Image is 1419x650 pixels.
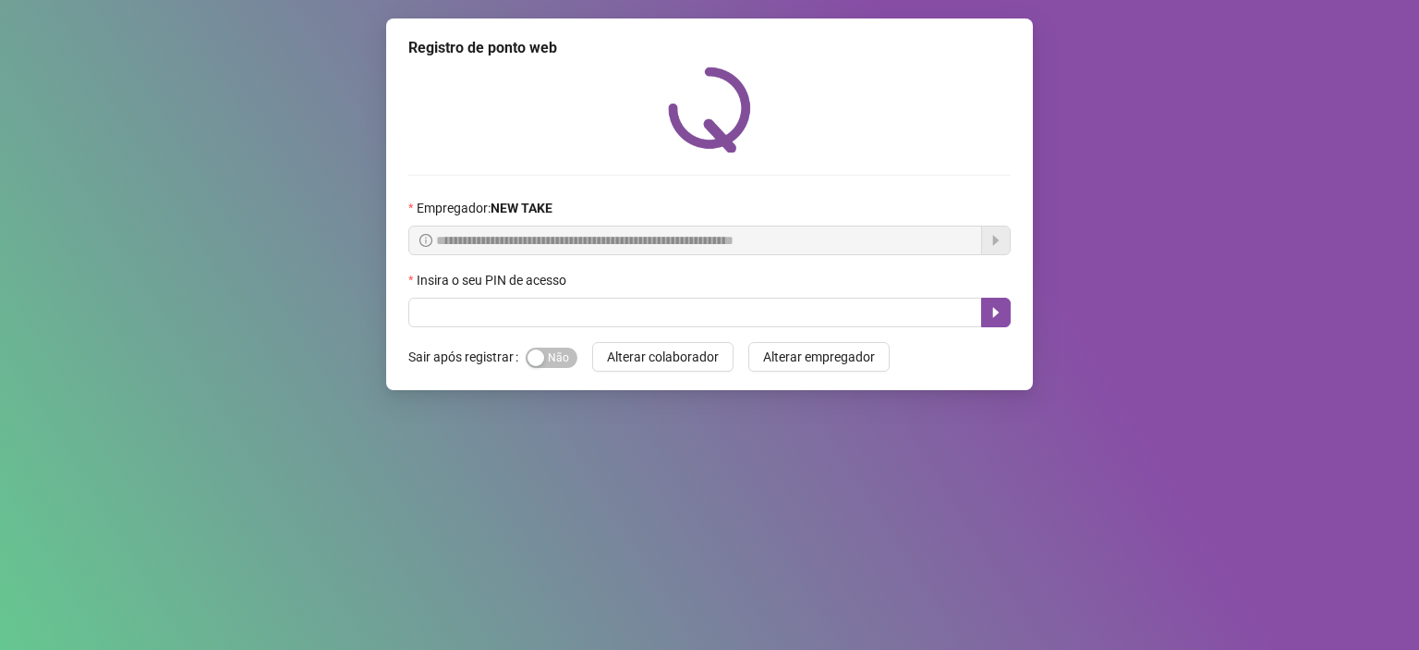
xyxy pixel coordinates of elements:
div: Registro de ponto web [408,37,1011,59]
strong: NEW TAKE [491,201,552,215]
span: caret-right [988,305,1003,320]
span: info-circle [419,234,432,247]
img: QRPoint [668,67,751,153]
span: Alterar colaborador [607,347,719,367]
button: Alterar empregador [748,342,890,372]
span: Alterar empregador [763,347,875,367]
span: Empregador : [417,198,552,218]
label: Insira o seu PIN de acesso [408,270,578,290]
button: Alterar colaborador [592,342,734,372]
label: Sair após registrar [408,342,526,372]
